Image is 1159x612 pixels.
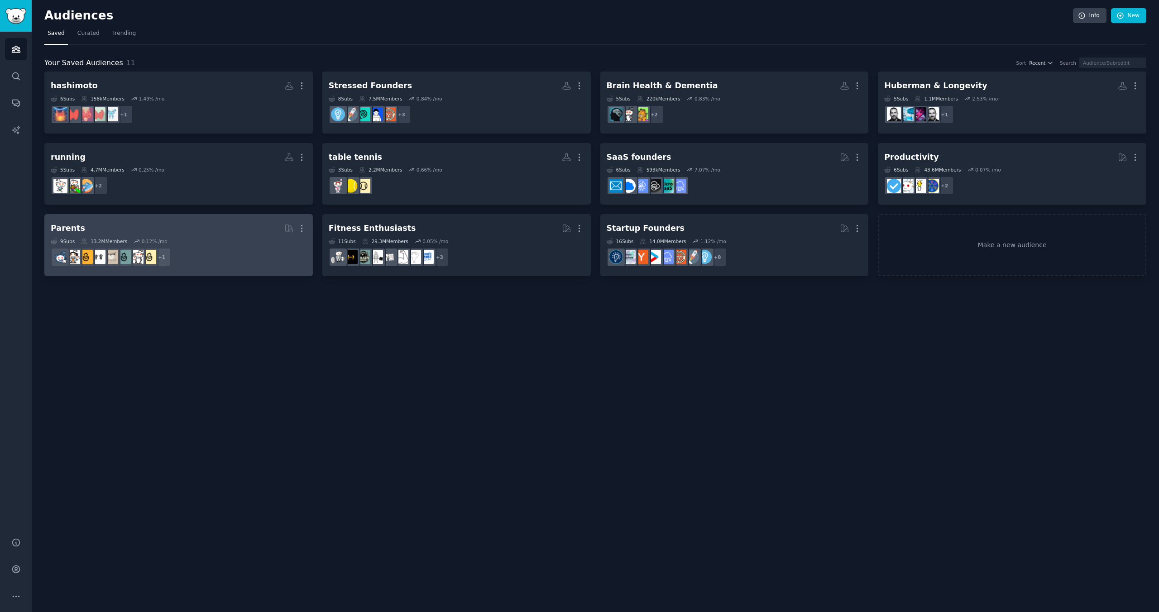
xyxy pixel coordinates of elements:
div: 593k Members [637,167,680,173]
div: Startup Founders [607,223,685,234]
div: Search [1060,60,1076,66]
img: startups [685,250,699,264]
img: BrainFog [609,107,623,121]
span: 11 [126,58,135,67]
div: + 1 [935,105,954,124]
span: Trending [112,29,136,38]
img: microsaas [660,179,674,193]
div: 6 Sub s [51,96,75,102]
a: Parents9Subs13.2MMembers0.12% /mo+1ParentingdadditSingleParentsbeyondthebumptoddlersNewParentspar... [44,214,313,276]
img: EntrepreneurRideAlong [382,107,396,121]
div: 9 Sub s [51,238,75,244]
div: running [51,152,86,163]
img: Biohacking [912,107,926,121]
div: Huberman & Longevity [884,80,987,91]
img: 10s [356,179,370,193]
img: Parenting [142,250,156,264]
div: 1.49 % /mo [139,96,164,102]
div: + 2 [645,105,664,124]
div: Productivity [884,152,939,163]
div: 7.07 % /mo [694,167,720,173]
a: Startup Founders16Subs14.0MMembers1.12% /mo+8EntrepreneurstartupsEntrepreneurRideAlongSaaSstartup... [600,214,869,276]
img: SaaS_Email_Marketing [609,179,623,193]
a: New [1111,8,1146,24]
span: Saved [48,29,65,38]
div: 11 Sub s [329,238,356,244]
a: Stressed Founders8Subs7.5MMembers0.84% /mo+3EntrepreneurRideAlongTheFoundersFoundersHubstartupsEn... [322,72,591,134]
button: Recent [1029,60,1054,66]
img: Alzheimers [622,107,636,121]
div: 1.1M Members [915,96,958,102]
div: Brain Health & Dementia [607,80,718,91]
img: SaaSSales [634,179,648,193]
img: HashimotosLiving [79,107,93,121]
div: 43.6M Members [915,167,961,173]
img: crossfit [420,250,434,264]
div: SaaS founders [607,152,671,163]
img: EntrepreneurRideAlong [672,250,686,264]
div: 0.12 % /mo [142,238,168,244]
div: 0.84 % /mo [417,96,442,102]
span: Recent [1029,60,1045,66]
div: 2.53 % /mo [972,96,998,102]
img: running [53,179,67,193]
a: Info [1073,8,1106,24]
img: Entrepreneur [331,107,345,121]
img: startups [344,107,358,121]
a: SaaS founders6Subs593kMembers7.07% /moSaaSmicrosaasNoCodeSaaSSaaSSalesB2BSaaSSaaS_Email_Marketing [600,143,869,205]
img: Parents [53,250,67,264]
a: table tennis3Subs2.2MMembers0.66% /mo10stennistabletennis [322,143,591,205]
img: NewParents [79,250,93,264]
div: Sort [1016,60,1026,66]
img: SaaS [660,250,674,264]
img: NoCodeSaaS [647,179,661,193]
div: 5 Sub s [607,96,631,102]
h2: Audiences [44,9,1073,23]
div: 0.25 % /mo [139,167,164,173]
div: + 1 [152,248,171,267]
span: Curated [77,29,100,38]
div: 16 Sub s [607,238,634,244]
div: + 2 [935,176,954,195]
img: SingleParents [117,250,131,264]
img: ycombinator [634,250,648,264]
a: running5Subs4.7MMembers0.25% /mo+2XXRunningAdvancedRunningrunning [44,143,313,205]
img: andrewhuberman [925,107,939,121]
div: 7.5M Members [359,96,402,102]
img: daddit [129,250,144,264]
div: 14.0M Members [640,238,686,244]
img: FoundersHub [356,107,370,121]
img: weightroom [331,250,345,264]
img: indiehackers [622,250,636,264]
img: tabletennis [331,179,345,193]
img: loseit [382,250,396,264]
div: Fitness Enthusiasts [329,223,416,234]
a: Curated [74,26,103,45]
div: 4.7M Members [81,167,124,173]
a: Brain Health & Dementia5Subs220kMembers0.83% /mo+2AlzheimersGroupAlzheimersBrainFog [600,72,869,134]
a: Make a new audience [878,214,1146,276]
img: toddlers [91,250,105,264]
a: Huberman & Longevity5Subs1.1MMembers2.53% /mo+1andrewhubermanBiohackingBiohackersHubermanLab [878,72,1146,134]
img: parentsofmultiples [66,250,80,264]
div: Parents [51,223,85,234]
a: Fitness Enthusiasts11Subs29.3MMembers0.05% /mo+3crossfitFitnessstrength_trainingloseitGYMGymMotiv... [322,214,591,276]
a: hashimoto6Subs158kMembers1.49% /mo+1thyroidhealthHashimotosMenHashimotosLivingHypothyroidismHashi... [44,72,313,134]
img: lifehacks [912,179,926,193]
img: GummySearch logo [5,8,26,24]
div: 0.66 % /mo [417,167,442,173]
img: HubermanLab [887,107,901,121]
img: thyroidhealth [104,107,118,121]
input: Audience/Subreddit [1079,57,1146,68]
img: Hashimotos [53,107,67,121]
img: productivity [900,179,914,193]
div: + 3 [392,105,411,124]
img: Entrepreneur [698,250,712,264]
span: Your Saved Audiences [44,57,123,69]
a: Trending [109,26,139,45]
img: GYM [369,250,383,264]
div: 1.12 % /mo [700,238,726,244]
div: 13.2M Members [81,238,127,244]
img: AlzheimersGroup [634,107,648,121]
div: 6 Sub s [607,167,631,173]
